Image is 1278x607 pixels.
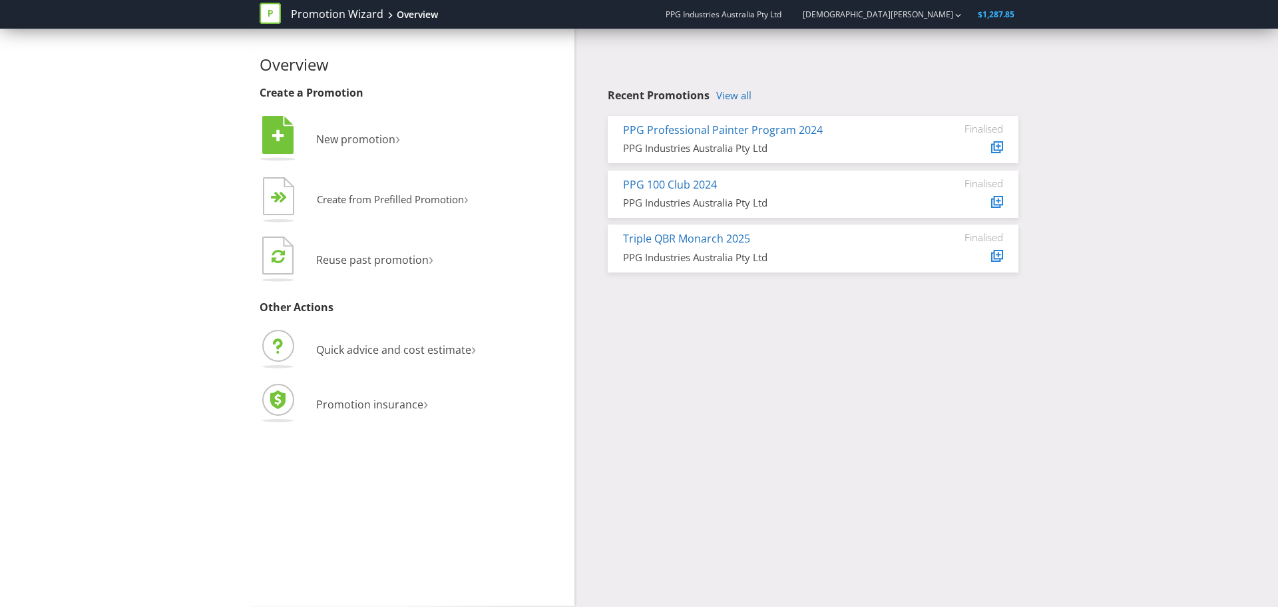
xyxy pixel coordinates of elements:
[260,342,476,357] a: Quick advice and cost estimate›
[316,253,429,267] span: Reuse past promotion
[260,87,564,99] h3: Create a Promotion
[716,90,751,101] a: View all
[272,129,284,143] tspan: 
[260,56,564,73] h2: Overview
[317,193,464,206] span: Create from Prefilled Promotion
[623,251,903,265] div: PPG Industries Australia Pty Ltd
[464,188,469,209] span: ›
[260,174,469,227] button: Create from Prefilled Promotion›
[623,177,717,192] a: PPG 100 Club 2024
[608,88,710,103] span: Recent Promotions
[923,123,1003,135] div: Finalised
[260,302,564,314] h3: Other Actions
[397,8,438,21] div: Overview
[623,141,903,155] div: PPG Industries Australia Pty Ltd
[260,397,428,412] a: Promotion insurance›
[978,9,1014,20] span: $1,287.85
[623,196,903,210] div: PPG Industries Australia Pty Ltd
[316,342,471,357] span: Quick advice and cost estimate
[291,7,383,22] a: Promotion Wizard
[923,177,1003,189] div: Finalised
[666,9,781,20] span: PPG Industries Australia Pty Ltd
[423,392,428,414] span: ›
[429,247,433,269] span: ›
[279,191,288,204] tspan: 
[923,231,1003,243] div: Finalised
[789,9,953,20] a: [DEMOGRAPHIC_DATA][PERSON_NAME]
[623,123,823,137] a: PPG Professional Painter Program 2024
[316,397,423,412] span: Promotion insurance
[395,127,400,149] span: ›
[471,337,476,359] span: ›
[623,231,750,246] a: Triple QBR Monarch 2025
[272,249,285,264] tspan: 
[316,132,395,147] span: New promotion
